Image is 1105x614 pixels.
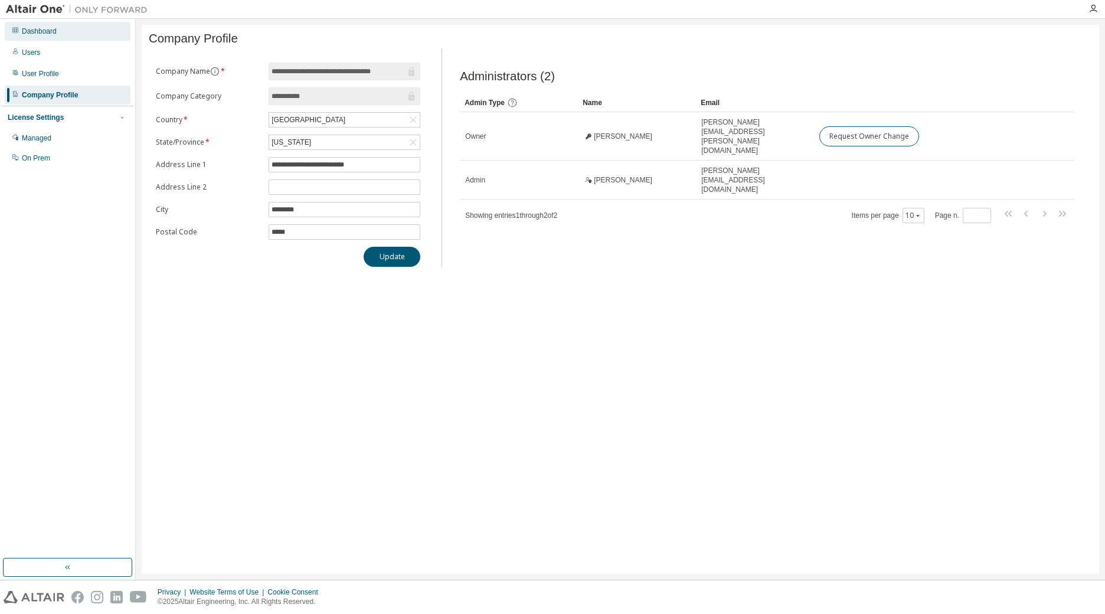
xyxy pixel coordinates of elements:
span: Company Profile [149,32,238,45]
span: Page n. [935,208,991,223]
div: Users [22,48,40,57]
div: Company Profile [22,90,78,100]
label: Country [156,115,261,125]
span: [PERSON_NAME][EMAIL_ADDRESS][DOMAIN_NAME] [701,166,809,194]
img: instagram.svg [91,591,103,603]
div: [US_STATE] [269,135,420,149]
label: Address Line 1 [156,160,261,169]
img: linkedin.svg [110,591,123,603]
button: Request Owner Change [819,126,919,146]
p: © 2025 Altair Engineering, Inc. All Rights Reserved. [158,597,325,607]
span: [PERSON_NAME][EMAIL_ADDRESS][PERSON_NAME][DOMAIN_NAME] [701,117,809,155]
label: Address Line 2 [156,182,261,192]
span: [PERSON_NAME] [594,132,652,141]
span: Administrators (2) [460,70,555,83]
div: [GEOGRAPHIC_DATA] [269,113,420,127]
div: On Prem [22,153,50,163]
span: Owner [465,132,486,141]
label: Company Name [156,67,261,76]
button: information [210,67,220,76]
label: City [156,205,261,214]
div: Privacy [158,587,189,597]
div: License Settings [8,113,64,122]
label: State/Province [156,138,261,147]
img: Altair One [6,4,153,15]
div: Name [583,93,691,112]
div: Dashboard [22,27,57,36]
button: Update [364,247,420,267]
div: [US_STATE] [270,136,313,149]
span: Items per page [852,208,924,223]
img: altair_logo.svg [4,591,64,603]
div: [GEOGRAPHIC_DATA] [270,113,347,126]
img: youtube.svg [130,591,147,603]
span: Showing entries 1 through 2 of 2 [465,211,557,220]
label: Postal Code [156,227,261,237]
button: 10 [905,211,921,220]
div: User Profile [22,69,59,79]
div: Managed [22,133,51,143]
div: Email [701,93,809,112]
div: Cookie Consent [267,587,325,597]
span: Admin Type [465,99,505,107]
span: Admin [465,175,485,185]
div: Website Terms of Use [189,587,267,597]
img: facebook.svg [71,591,84,603]
label: Company Category [156,92,261,101]
span: [PERSON_NAME] [594,175,652,185]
